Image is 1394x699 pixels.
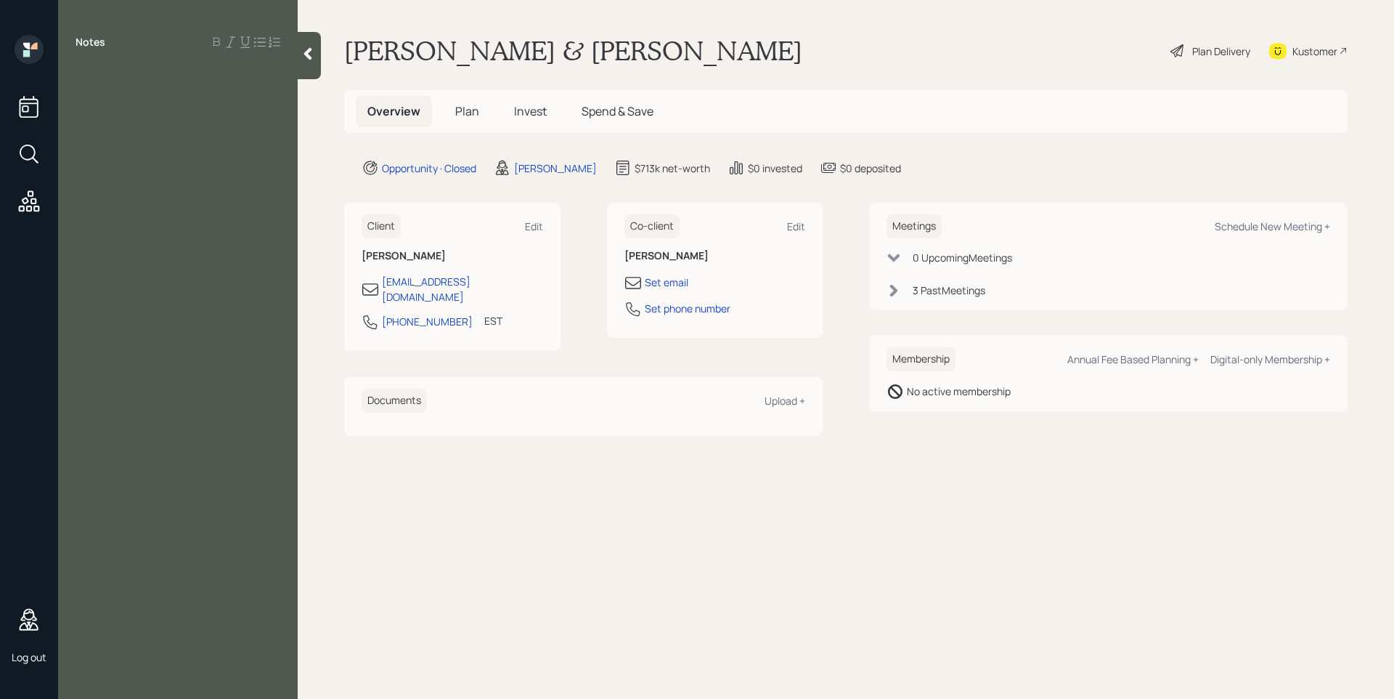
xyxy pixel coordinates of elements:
[362,250,543,262] h6: [PERSON_NAME]
[12,650,46,664] div: Log out
[645,301,730,316] div: Set phone number
[382,161,476,176] div: Opportunity · Closed
[748,161,802,176] div: $0 invested
[582,103,653,119] span: Spend & Save
[907,384,1011,399] div: No active membership
[455,103,479,119] span: Plan
[514,103,547,119] span: Invest
[1192,44,1250,59] div: Plan Delivery
[367,103,420,119] span: Overview
[344,35,802,67] h1: [PERSON_NAME] & [PERSON_NAME]
[382,314,473,329] div: [PHONE_NUMBER]
[514,161,597,176] div: [PERSON_NAME]
[624,214,680,238] h6: Co-client
[362,214,401,238] h6: Client
[484,313,502,328] div: EST
[1067,352,1199,366] div: Annual Fee Based Planning +
[913,283,985,298] div: 3 Past Meeting s
[787,219,805,233] div: Edit
[624,250,806,262] h6: [PERSON_NAME]
[913,250,1012,265] div: 0 Upcoming Meeting s
[362,389,427,413] h6: Documents
[76,35,105,49] label: Notes
[645,275,688,290] div: Set email
[886,347,955,371] h6: Membership
[635,161,710,176] div: $713k net-worth
[840,161,901,176] div: $0 deposited
[886,214,942,238] h6: Meetings
[1210,352,1330,366] div: Digital-only Membership +
[1292,44,1337,59] div: Kustomer
[1215,219,1330,233] div: Schedule New Meeting +
[382,274,543,304] div: [EMAIL_ADDRESS][DOMAIN_NAME]
[765,394,805,408] div: Upload +
[525,219,543,233] div: Edit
